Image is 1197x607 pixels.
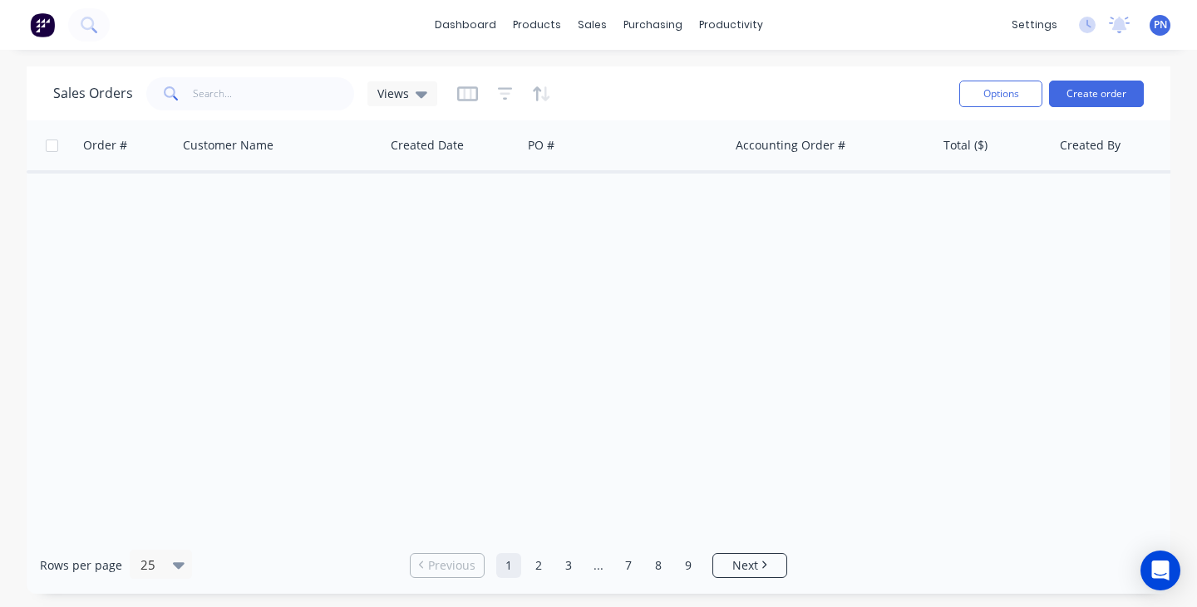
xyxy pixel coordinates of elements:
[713,557,786,574] a: Next page
[736,137,845,154] div: Accounting Order #
[83,137,127,154] div: Order #
[53,86,133,101] h1: Sales Orders
[403,553,794,578] ul: Pagination
[615,12,691,37] div: purchasing
[183,137,273,154] div: Customer Name
[1154,17,1167,32] span: PN
[556,553,581,578] a: Page 3
[496,553,521,578] a: Page 1 is your current page
[391,137,464,154] div: Created Date
[1049,81,1144,107] button: Create order
[426,12,505,37] a: dashboard
[428,557,475,574] span: Previous
[1140,551,1180,590] div: Open Intercom Messenger
[377,85,409,102] span: Views
[586,553,611,578] a: Jump forward
[569,12,615,37] div: sales
[959,81,1042,107] button: Options
[528,137,554,154] div: PO #
[676,553,701,578] a: Page 9
[193,77,355,110] input: Search...
[732,557,758,574] span: Next
[943,137,988,154] div: Total ($)
[526,553,551,578] a: Page 2
[1003,12,1066,37] div: settings
[616,553,641,578] a: Page 7
[646,553,671,578] a: Page 8
[411,557,484,574] a: Previous page
[505,12,569,37] div: products
[1060,137,1121,154] div: Created By
[691,12,771,37] div: productivity
[30,12,55,37] img: Factory
[40,557,122,574] span: Rows per page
